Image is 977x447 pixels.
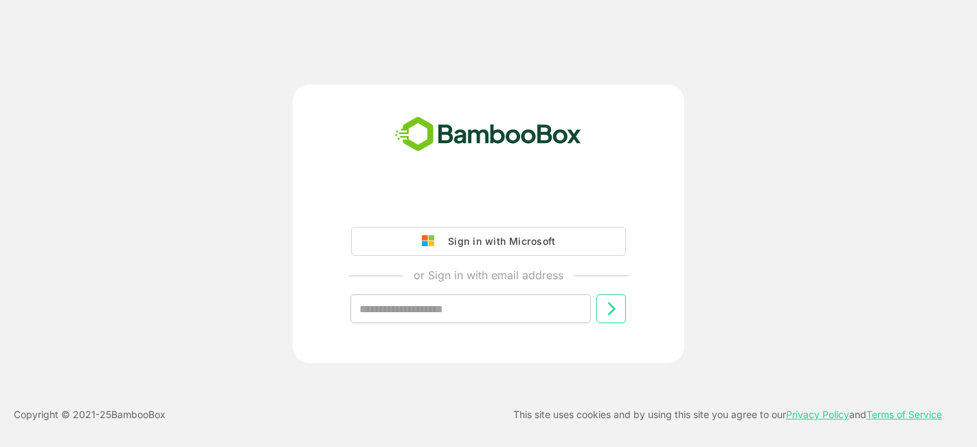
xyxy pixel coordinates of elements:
p: This site uses cookies and by using this site you agree to our and [513,406,942,423]
a: Terms of Service [866,408,942,420]
img: google [422,235,441,248]
p: Copyright © 2021- 25 BambooBox [14,406,166,423]
iframe: Sign in with Google Button [344,188,633,219]
p: or Sign in with email address [414,267,563,283]
div: Sign in with Microsoft [441,232,555,250]
img: bamboobox [388,112,589,157]
a: Privacy Policy [786,408,849,420]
